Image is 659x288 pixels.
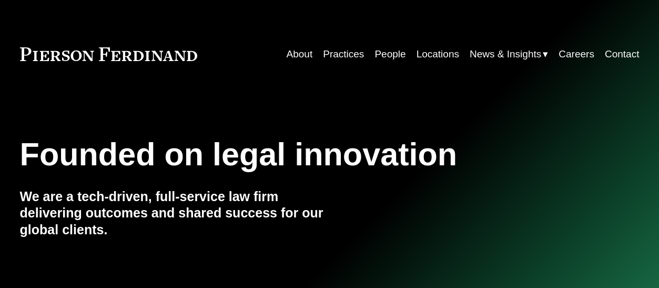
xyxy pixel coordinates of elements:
h1: Founded on legal innovation [20,136,536,173]
a: Careers [559,44,594,64]
a: folder dropdown [470,44,548,64]
a: Locations [417,44,459,64]
a: Practices [323,44,364,64]
span: News & Insights [470,45,541,63]
a: About [287,44,313,64]
a: People [374,44,405,64]
h4: We are a tech-driven, full-service law firm delivering outcomes and shared success for our global... [20,188,330,239]
a: Contact [605,44,639,64]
